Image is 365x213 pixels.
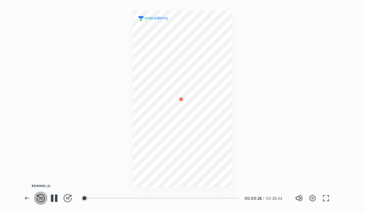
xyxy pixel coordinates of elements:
[30,183,52,189] div: REWIND (J)
[138,16,168,21] img: logo.2a7e12a2.svg
[266,196,284,200] div: 00:28:44
[263,196,264,200] div: /
[245,196,261,200] div: 00:00:28
[177,95,185,103] img: wMgqJGBwKWe8AAAAABJRU5ErkJggg==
